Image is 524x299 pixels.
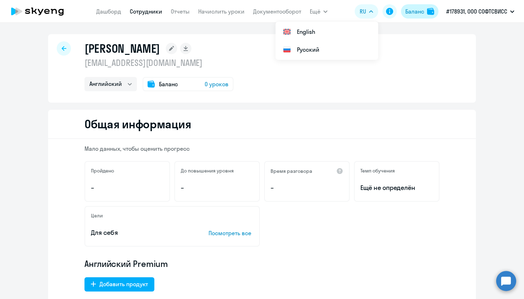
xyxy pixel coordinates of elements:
[159,80,178,88] span: Баланс
[84,57,233,68] p: [EMAIL_ADDRESS][DOMAIN_NAME]
[283,45,291,54] img: Русский
[405,7,424,16] div: Баланс
[427,8,434,15] img: balance
[91,167,114,174] h5: Пройдено
[198,8,245,15] a: Начислить уроки
[96,8,121,15] a: Дашборд
[84,117,191,131] h2: Общая информация
[360,183,433,192] span: Ещё не определён
[443,3,518,20] button: #178931, ООО СОФТСВИСС
[171,8,190,15] a: Отчеты
[84,145,440,153] p: Мало данных, чтобы оценить прогресс
[310,4,328,19] button: Ещё
[130,8,162,15] a: Сотрудники
[360,167,395,174] h5: Темп обучения
[91,228,186,237] p: Для себя
[360,7,366,16] span: RU
[253,8,301,15] a: Документооборот
[276,21,378,60] ul: Ещё
[91,212,103,219] h5: Цели
[209,229,253,237] p: Посмотреть все
[84,41,160,56] h1: [PERSON_NAME]
[310,7,320,16] span: Ещё
[355,4,378,19] button: RU
[91,183,164,192] p: –
[181,167,234,174] h5: До повышения уровня
[271,183,343,192] p: –
[181,183,253,192] p: –
[84,258,168,269] span: Английский Premium
[205,80,228,88] span: 0 уроков
[401,4,438,19] button: Балансbalance
[446,7,507,16] p: #178931, ООО СОФТСВИСС
[271,168,312,174] h5: Время разговора
[84,277,154,292] button: Добавить продукт
[99,280,148,288] div: Добавить продукт
[283,27,291,36] img: English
